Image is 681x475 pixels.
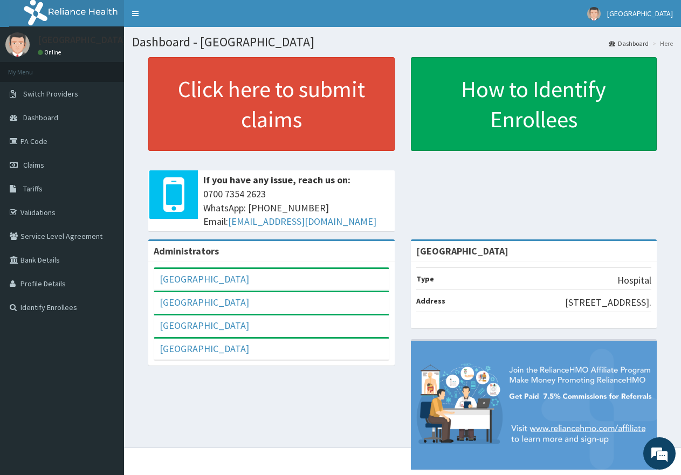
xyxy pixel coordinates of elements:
b: Type [416,274,434,284]
span: Switch Providers [23,89,78,99]
h1: Dashboard - [GEOGRAPHIC_DATA] [132,35,673,49]
a: [GEOGRAPHIC_DATA] [160,342,249,355]
img: provider-team-banner.png [411,341,657,470]
a: [GEOGRAPHIC_DATA] [160,319,249,332]
a: [GEOGRAPHIC_DATA] [160,273,249,285]
p: [GEOGRAPHIC_DATA] [38,35,127,45]
b: If you have any issue, reach us on: [203,174,350,186]
a: How to Identify Enrollees [411,57,657,151]
img: User Image [5,32,30,57]
a: Online [38,49,64,56]
img: User Image [587,7,601,20]
p: [STREET_ADDRESS]. [565,295,651,309]
span: [GEOGRAPHIC_DATA] [607,9,673,18]
strong: [GEOGRAPHIC_DATA] [416,245,508,257]
b: Address [416,296,445,306]
li: Here [650,39,673,48]
p: Hospital [617,273,651,287]
a: Dashboard [609,39,649,48]
span: 0700 7354 2623 WhatsApp: [PHONE_NUMBER] Email: [203,187,389,229]
a: [GEOGRAPHIC_DATA] [160,296,249,308]
a: [EMAIL_ADDRESS][DOMAIN_NAME] [228,215,376,228]
span: Tariffs [23,184,43,194]
span: Claims [23,160,44,170]
span: Dashboard [23,113,58,122]
b: Administrators [154,245,219,257]
a: Click here to submit claims [148,57,395,151]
